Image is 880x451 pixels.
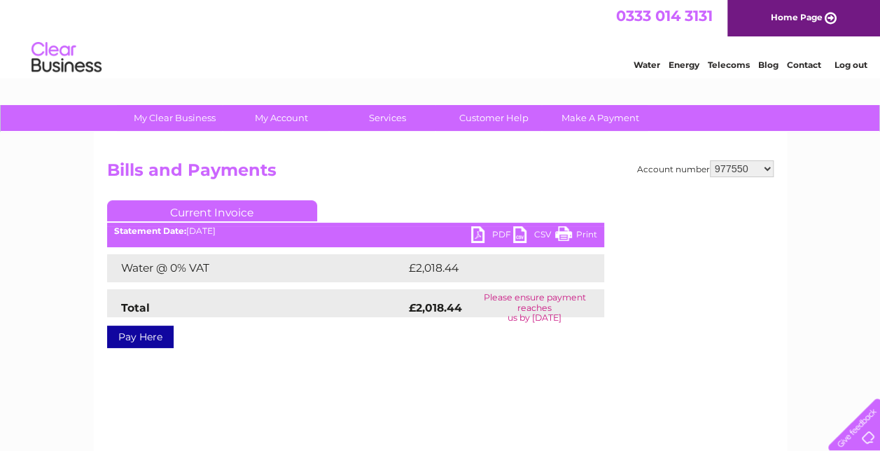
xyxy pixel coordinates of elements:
a: Pay Here [107,326,174,348]
a: Services [330,105,445,131]
a: Contact [787,60,821,70]
a: Water [634,60,660,70]
td: £2,018.44 [405,254,582,282]
a: Customer Help [436,105,552,131]
a: 0333 014 3131 [616,7,713,25]
strong: Total [121,301,150,314]
strong: £2,018.44 [409,301,462,314]
a: Telecoms [708,60,750,70]
a: CSV [513,226,555,247]
div: Account number [637,160,774,177]
a: Make A Payment [543,105,658,131]
a: Current Invoice [107,200,317,221]
b: Statement Date: [114,225,186,236]
a: Print [555,226,597,247]
div: [DATE] [107,226,604,236]
td: Water @ 0% VAT [107,254,405,282]
td: Please ensure payment reaches us by [DATE] [466,289,604,326]
a: My Clear Business [117,105,232,131]
h2: Bills and Payments [107,160,774,187]
a: Log out [834,60,867,70]
a: Energy [669,60,699,70]
a: Blog [758,60,778,70]
a: PDF [471,226,513,247]
img: logo.png [31,36,102,79]
a: My Account [223,105,339,131]
div: Clear Business is a trading name of Verastar Limited (registered in [GEOGRAPHIC_DATA] No. 3667643... [110,8,771,68]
